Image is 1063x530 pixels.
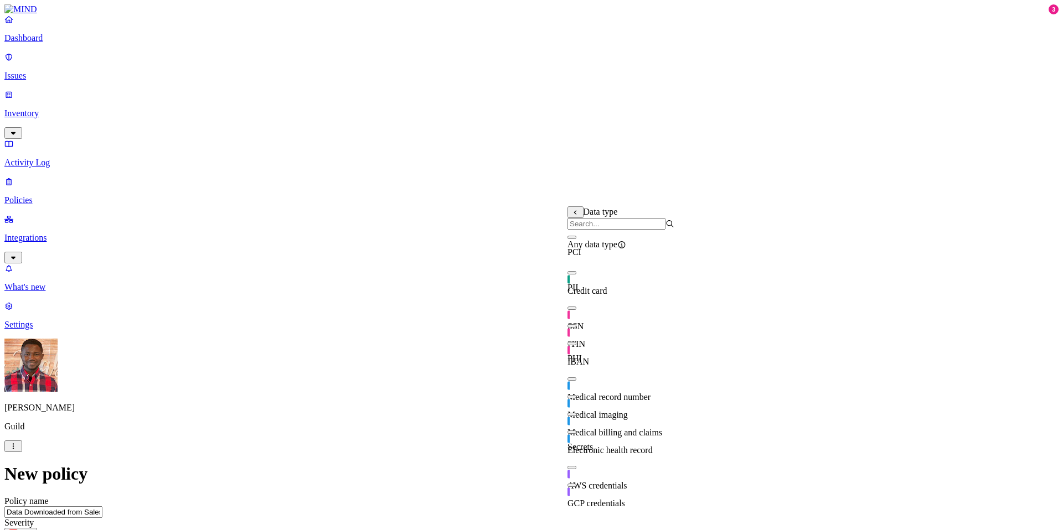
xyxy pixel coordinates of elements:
[4,506,102,518] input: name
[4,518,34,527] label: Severity
[567,417,570,425] img: phi-line
[567,434,570,443] img: phi-line
[4,214,1059,262] a: Integrations
[567,247,674,257] div: PCI
[567,470,570,479] img: secret-line
[4,233,1059,243] p: Integrations
[4,422,1059,432] p: Guild
[4,139,1059,168] a: Activity Log
[4,320,1059,330] p: Settings
[584,207,618,216] span: Data type
[567,240,617,249] span: Any data type
[4,14,1059,43] a: Dashboard
[567,275,570,284] img: pci-line
[567,310,570,319] img: pii-line
[4,403,1059,413] p: [PERSON_NAME]
[4,71,1059,81] p: Issues
[567,218,665,230] input: Search...
[4,4,1059,14] a: MIND
[4,176,1059,205] a: Policies
[4,282,1059,292] p: What's new
[4,263,1059,292] a: What's new
[4,90,1059,137] a: Inventory
[4,301,1059,330] a: Settings
[4,33,1059,43] p: Dashboard
[1049,4,1059,14] div: 3
[567,498,625,508] span: GCP credentials
[567,381,570,390] img: phi-line
[567,283,674,293] div: PII
[567,354,674,363] div: PHI
[4,195,1059,205] p: Policies
[567,328,570,337] img: pii-line
[4,496,49,506] label: Policy name
[4,339,58,392] img: Charles Sawadogo
[567,346,570,355] img: pii-line
[567,399,570,408] img: phi-line
[4,108,1059,118] p: Inventory
[567,487,570,496] img: secret-line
[4,4,37,14] img: MIND
[4,464,1059,484] h1: New policy
[4,158,1059,168] p: Activity Log
[567,442,674,452] div: Secrets
[4,52,1059,81] a: Issues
